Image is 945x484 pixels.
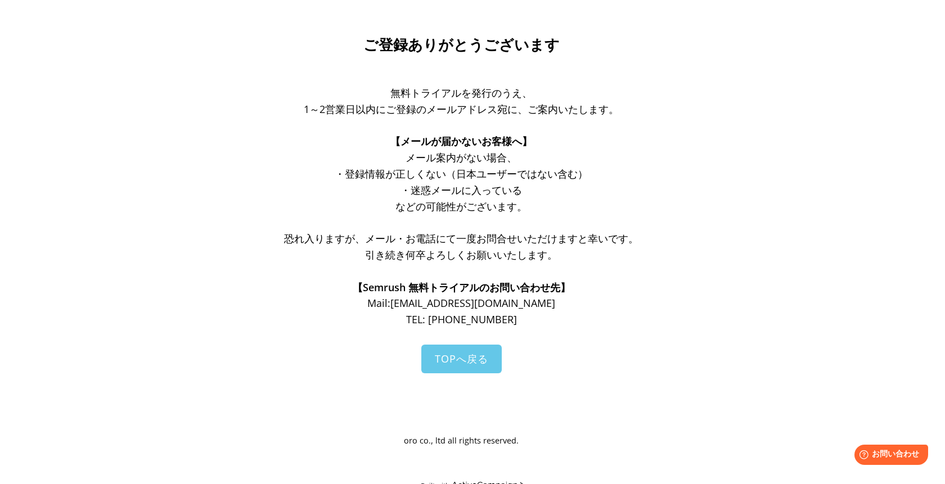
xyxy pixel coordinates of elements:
span: 引き続き何卒よろしくお願いいたします。 [365,248,557,261]
a: TOPへ戻る [421,345,502,373]
span: 1～2営業日以内にご登録のメールアドレス宛に、ご案内いたします。 [304,102,619,116]
span: TEL: [PHONE_NUMBER] [406,313,517,326]
span: 【メールが届かないお客様へ】 [390,134,532,148]
iframe: Help widget launcher [845,440,933,472]
span: oro co., ltd all rights reserved. [404,435,519,446]
span: ご登録ありがとうございます [363,37,560,53]
span: などの可能性がございます。 [395,200,527,213]
span: TOPへ戻る [435,352,488,365]
span: ・迷惑メールに入っている [400,183,522,197]
span: メール案内がない場合、 [406,151,517,164]
span: ・登録情報が正しくない（日本ユーザーではない含む） [335,167,588,180]
span: 【Semrush 無料トライアルのお問い合わせ先】 [353,281,570,294]
span: Mail: [EMAIL_ADDRESS][DOMAIN_NAME] [367,296,555,310]
span: 無料トライアルを発行のうえ、 [390,86,532,99]
span: 恐れ入りますが、メール・お電話にて一度お問合せいただけますと幸いです。 [284,232,638,245]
